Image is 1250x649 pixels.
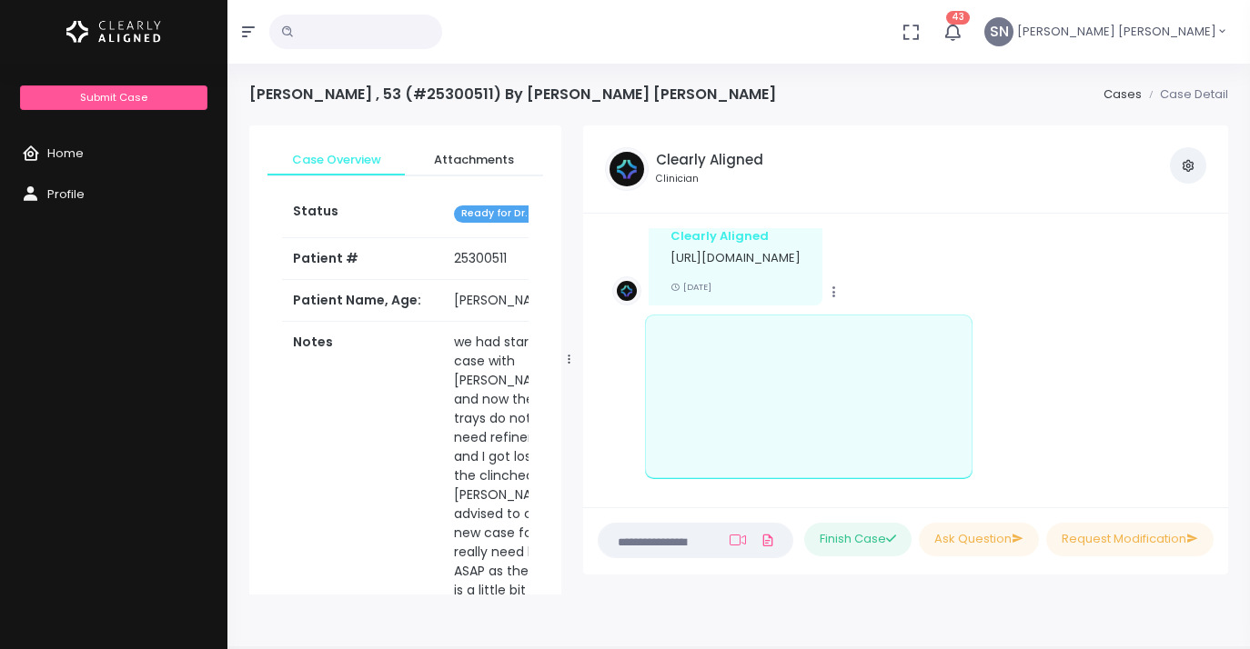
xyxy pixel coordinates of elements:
div: scrollable content [249,125,561,594]
div: Clearly Aligned [670,227,801,245]
span: Ready for Dr. Review [454,205,573,223]
a: Submit Case [20,85,207,110]
th: Patient # [282,237,443,280]
span: [PERSON_NAME] [PERSON_NAME] [1017,23,1216,41]
span: SN [984,17,1013,46]
h5: Clearly Aligned [656,152,763,168]
th: Status [282,191,443,237]
div: scrollable content [598,228,1214,491]
button: Finish Case [804,523,912,556]
th: Patient Name, Age: [282,280,443,322]
td: [PERSON_NAME] , 53 [443,280,591,322]
span: Home [47,145,84,162]
span: 43 [946,11,970,25]
span: Case Overview [282,151,390,169]
th: Notes [282,322,443,631]
a: Add Loom Video [726,533,750,547]
h4: [PERSON_NAME] , 53 (#25300511) By [PERSON_NAME] [PERSON_NAME] [249,85,776,103]
small: Clinician [656,172,763,186]
small: [DATE] [670,281,711,293]
a: Cases [1104,85,1142,103]
button: Request Modification [1046,523,1214,556]
span: Attachments [419,151,528,169]
td: 25300511 [443,238,591,280]
a: Add Files [757,524,779,556]
button: Ask Question [919,523,1039,556]
td: we had started the case with [PERSON_NAME] and now the upper trays do not fit and need refinement... [443,322,591,631]
li: Case Detail [1142,85,1228,104]
p: [URL][DOMAIN_NAME] [670,249,801,267]
span: Profile [47,185,85,203]
span: Submit Case [80,90,147,105]
img: Logo Horizontal [66,13,161,51]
